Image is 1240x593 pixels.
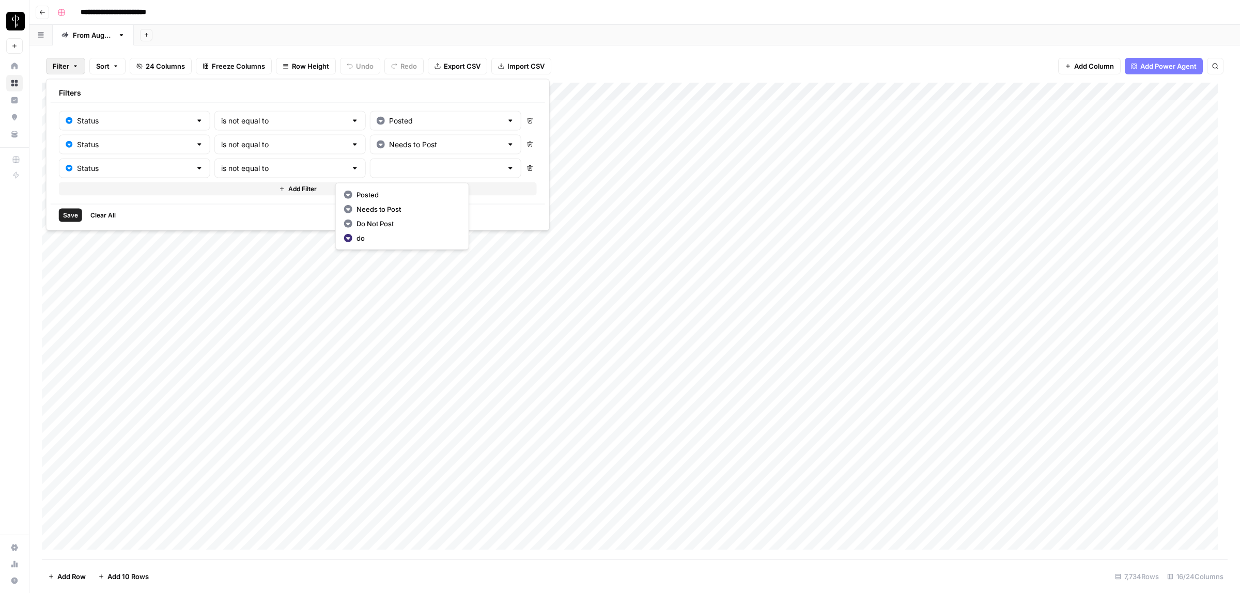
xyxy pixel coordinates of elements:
button: Add Power Agent [1125,58,1203,74]
a: From [DATE] [53,25,134,45]
button: Clear All [86,209,120,222]
div: Filters [51,84,545,103]
span: Row Height [292,61,329,71]
div: Filter [46,79,550,231]
a: Settings [6,539,23,556]
button: Add Column [1058,58,1121,74]
span: Freeze Columns [212,61,265,71]
a: Usage [6,556,23,572]
button: 24 Columns [130,58,192,74]
span: Do Not Post [357,219,456,229]
input: Posted [389,116,502,126]
div: From [DATE] [73,30,114,40]
button: Workspace: LP Production Workloads [6,8,23,34]
button: Add Row [42,568,92,585]
span: Import CSV [507,61,545,71]
span: Needs to Post [357,204,456,214]
span: Add Column [1074,61,1114,71]
span: Posted [357,190,456,200]
button: Help + Support [6,572,23,589]
span: Sort [96,61,110,71]
span: Undo [356,61,374,71]
button: Undo [340,58,380,74]
span: Add Filter [288,184,317,194]
button: Add Filter [59,182,537,196]
input: Status [77,139,191,150]
span: Save [63,211,78,220]
button: Import CSV [491,58,551,74]
a: Insights [6,92,23,108]
input: is not equal to [221,116,347,126]
div: 16/24 Columns [1163,568,1228,585]
button: Freeze Columns [196,58,272,74]
input: Status [77,163,191,174]
button: Row Height [276,58,336,74]
input: is not equal to [221,139,347,150]
button: Add 10 Rows [92,568,155,585]
button: Save [59,209,82,222]
div: 7,734 Rows [1111,568,1163,585]
input: is not equal to [221,163,347,174]
button: Redo [384,58,424,74]
a: Opportunities [6,109,23,126]
input: Status [77,116,191,126]
button: Sort [89,58,126,74]
span: Add Power Agent [1140,61,1197,71]
span: Filter [53,61,69,71]
span: 24 Columns [146,61,185,71]
button: Filter [46,58,85,74]
a: Home [6,58,23,74]
button: Export CSV [428,58,487,74]
span: do [357,233,456,243]
a: Your Data [6,126,23,143]
span: Add 10 Rows [107,571,149,582]
a: Browse [6,75,23,91]
span: Redo [400,61,417,71]
input: Needs to Post [389,139,502,150]
img: LP Production Workloads Logo [6,12,25,30]
span: Export CSV [444,61,481,71]
span: Clear All [90,211,116,220]
span: Add Row [57,571,86,582]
